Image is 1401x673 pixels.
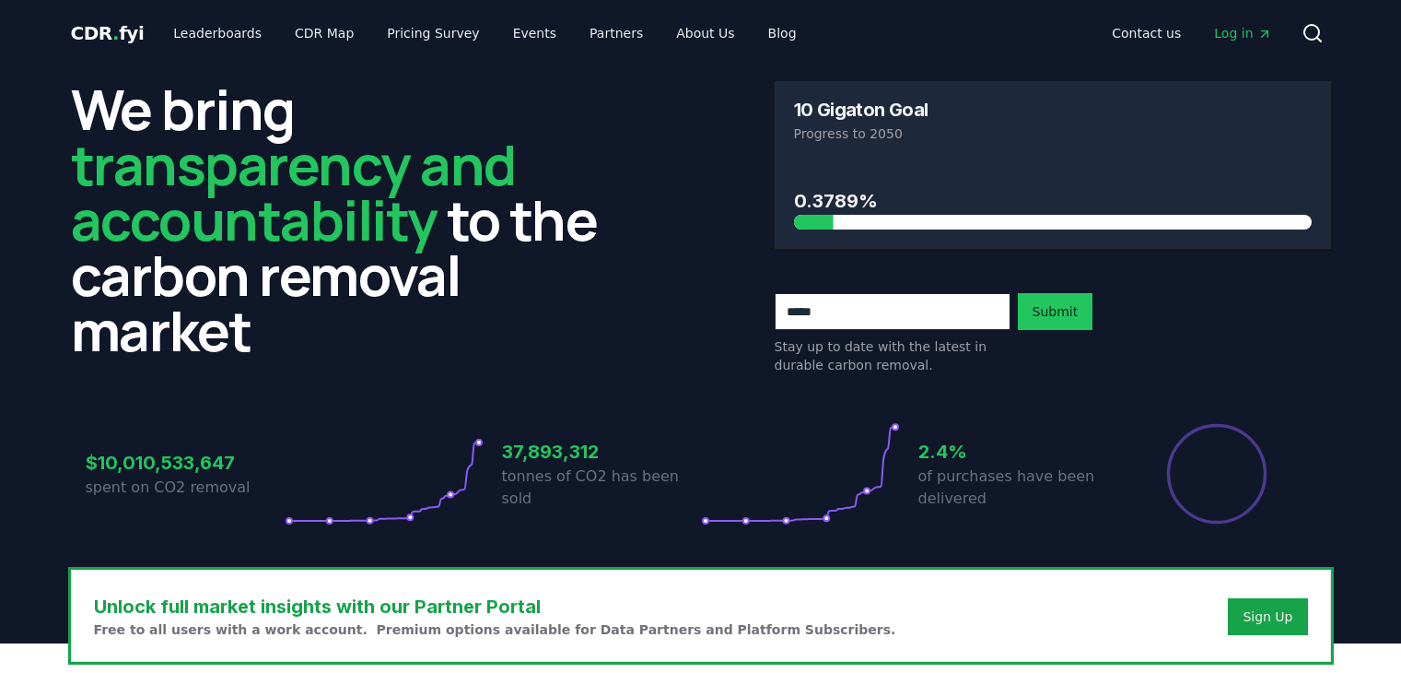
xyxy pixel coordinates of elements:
[280,17,368,50] a: CDR Map
[661,17,749,50] a: About Us
[86,449,285,477] h3: $10,010,533,647
[918,438,1117,466] h3: 2.4%
[1214,24,1271,42] span: Log in
[1165,422,1268,525] div: Percentage of sales delivered
[575,17,658,50] a: Partners
[498,17,571,50] a: Events
[918,466,1117,510] p: of purchases have been delivered
[94,593,896,620] h3: Unlock full market insights with our Partner Portal
[794,100,928,119] h3: 10 Gigaton Goal
[1097,17,1196,50] a: Contact us
[753,17,811,50] a: Blog
[71,126,516,257] span: transparency and accountability
[502,466,701,510] p: tonnes of CO2 has been sold
[158,17,276,50] a: Leaderboards
[94,620,896,639] p: Free to all users with a work account. Premium options available for Data Partners and Platform S...
[775,337,1010,374] p: Stay up to date with the latest in durable carbon removal.
[794,124,1312,143] p: Progress to 2050
[794,187,1312,215] h3: 0.3789%
[158,17,811,50] nav: Main
[1097,17,1286,50] nav: Main
[1243,608,1292,626] a: Sign Up
[112,22,119,44] span: .
[71,20,145,46] a: CDR.fyi
[502,438,701,466] h3: 37,893,312
[71,81,627,358] h2: We bring to the carbon removal market
[1228,598,1307,635] button: Sign Up
[71,22,145,44] span: CDR fyi
[1199,17,1286,50] a: Log in
[1018,293,1093,330] button: Submit
[372,17,494,50] a: Pricing Survey
[86,477,285,499] p: spent on CO2 removal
